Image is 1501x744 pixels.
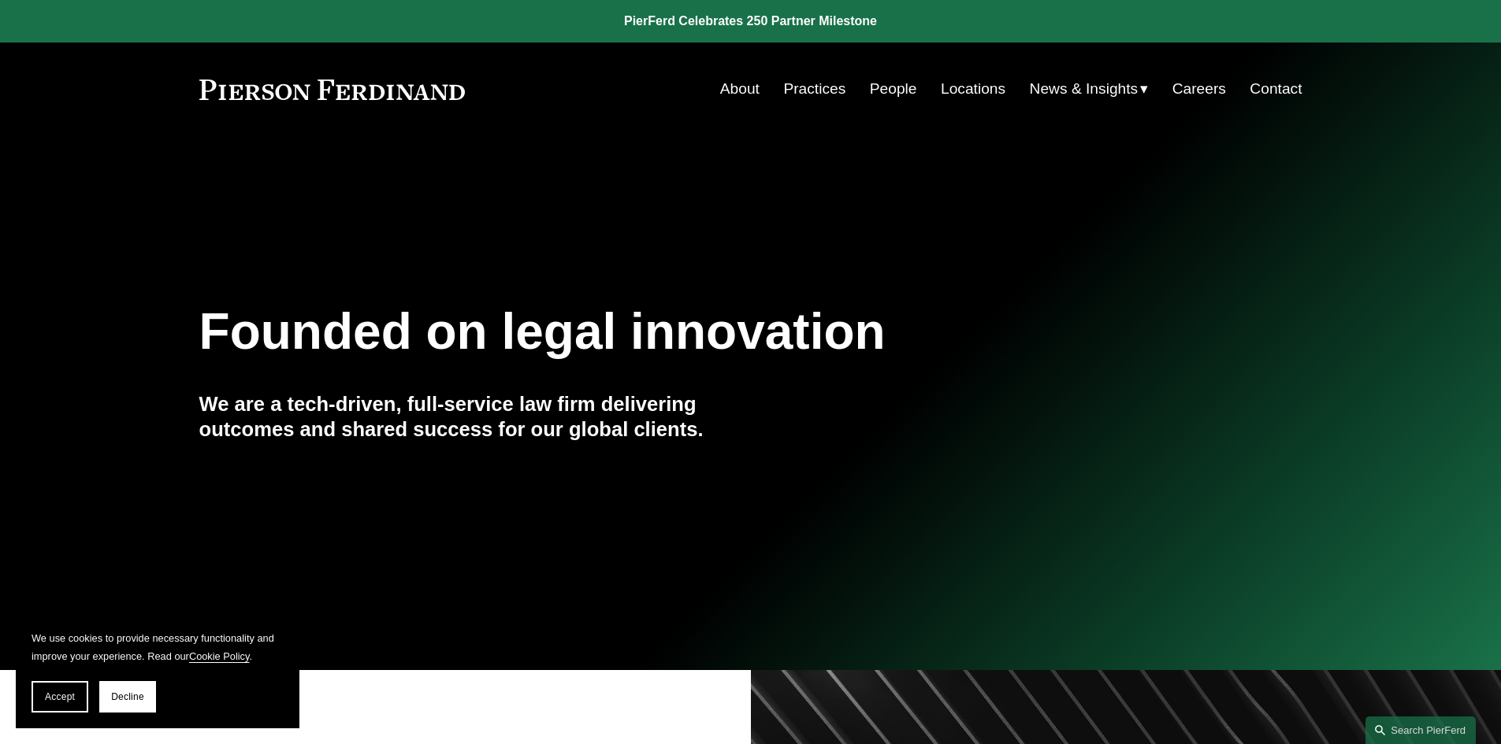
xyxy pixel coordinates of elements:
[199,303,1119,361] h1: Founded on legal innovation
[870,74,917,104] a: People
[1365,716,1476,744] a: Search this site
[1030,76,1139,103] span: News & Insights
[783,74,845,104] a: Practices
[99,681,156,713] button: Decline
[45,691,75,702] span: Accept
[199,391,751,442] h4: We are a tech-driven, full-service law firm delivering outcomes and shared success for our global...
[1250,74,1302,104] a: Contact
[32,681,88,713] button: Accept
[1030,74,1149,104] a: folder dropdown
[111,691,144,702] span: Decline
[32,629,284,665] p: We use cookies to provide necessary functionality and improve your experience. Read our .
[189,650,250,662] a: Cookie Policy
[1172,74,1226,104] a: Careers
[16,613,299,728] section: Cookie banner
[720,74,760,104] a: About
[941,74,1005,104] a: Locations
